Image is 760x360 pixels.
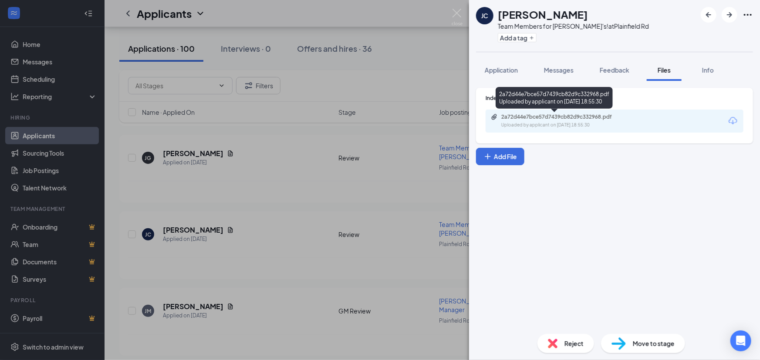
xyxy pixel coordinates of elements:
[743,10,753,20] svg: Ellipses
[498,7,588,22] h1: [PERSON_NAME]
[730,330,751,351] div: Open Intercom Messenger
[724,10,735,20] svg: ArrowRight
[476,148,524,165] button: Add FilePlus
[728,116,738,126] svg: Download
[496,87,613,109] div: 2a72d44e7bce57d7439cb82d9c332968.pdf Uploaded by applicant on [DATE] 18:55:30
[702,66,714,74] span: Info
[485,66,518,74] span: Application
[529,35,534,40] svg: Plus
[722,7,737,23] button: ArrowRight
[498,22,649,30] div: Team Members for [PERSON_NAME]'s! at Plainfield Rd
[600,66,629,74] span: Feedback
[544,66,574,74] span: Messages
[564,339,584,348] span: Reject
[491,113,498,120] svg: Paperclip
[486,94,743,102] div: Indeed Resume
[498,33,537,42] button: PlusAdd a tag
[501,113,623,120] div: 2a72d44e7bce57d7439cb82d9c332968.pdf
[483,152,492,161] svg: Plus
[501,122,632,129] div: Uploaded by applicant on [DATE] 18:55:30
[491,113,632,129] a: Paperclip2a72d44e7bce57d7439cb82d9c332968.pdfUploaded by applicant on [DATE] 18:55:30
[481,11,488,20] div: JC
[633,339,675,348] span: Move to stage
[658,66,671,74] span: Files
[703,10,714,20] svg: ArrowLeftNew
[701,7,716,23] button: ArrowLeftNew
